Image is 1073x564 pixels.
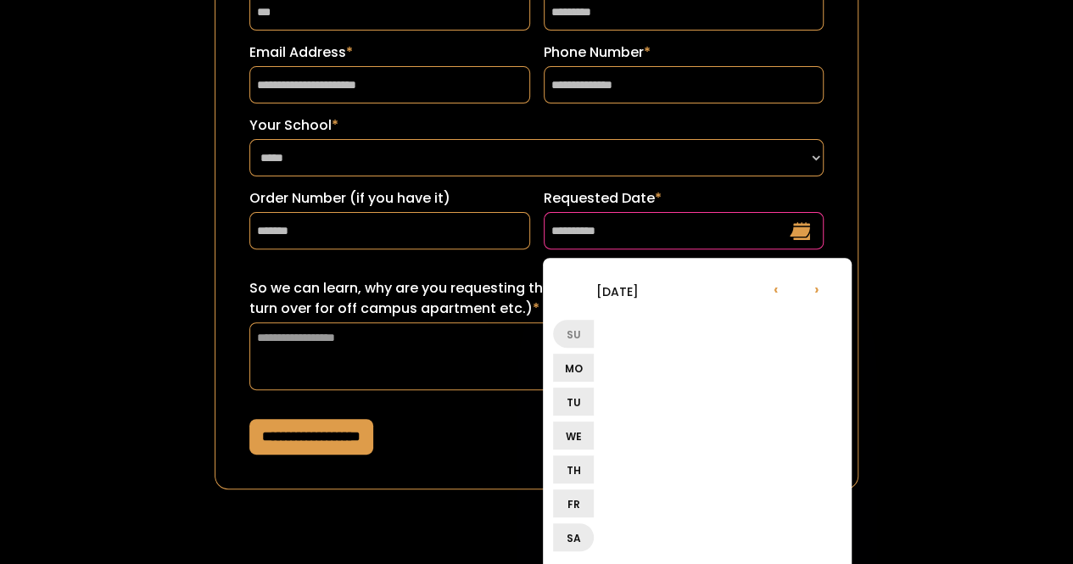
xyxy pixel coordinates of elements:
li: Mo [553,354,594,382]
li: ‹ [755,268,796,309]
label: Order Number (if you have it) [249,188,530,209]
label: Requested Date [544,188,824,209]
label: So we can learn, why are you requesting this date? (ex: sorority recruitment, lease turn over for... [249,278,824,319]
li: We [553,422,594,450]
li: Su [553,320,594,348]
li: › [796,268,836,309]
li: [DATE] [553,271,680,311]
li: Fr [553,489,594,517]
label: Phone Number [544,42,824,63]
li: Th [553,455,594,483]
li: Sa [553,523,594,551]
li: Tu [553,388,594,416]
label: Your School [249,115,824,136]
label: Email Address [249,42,530,63]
